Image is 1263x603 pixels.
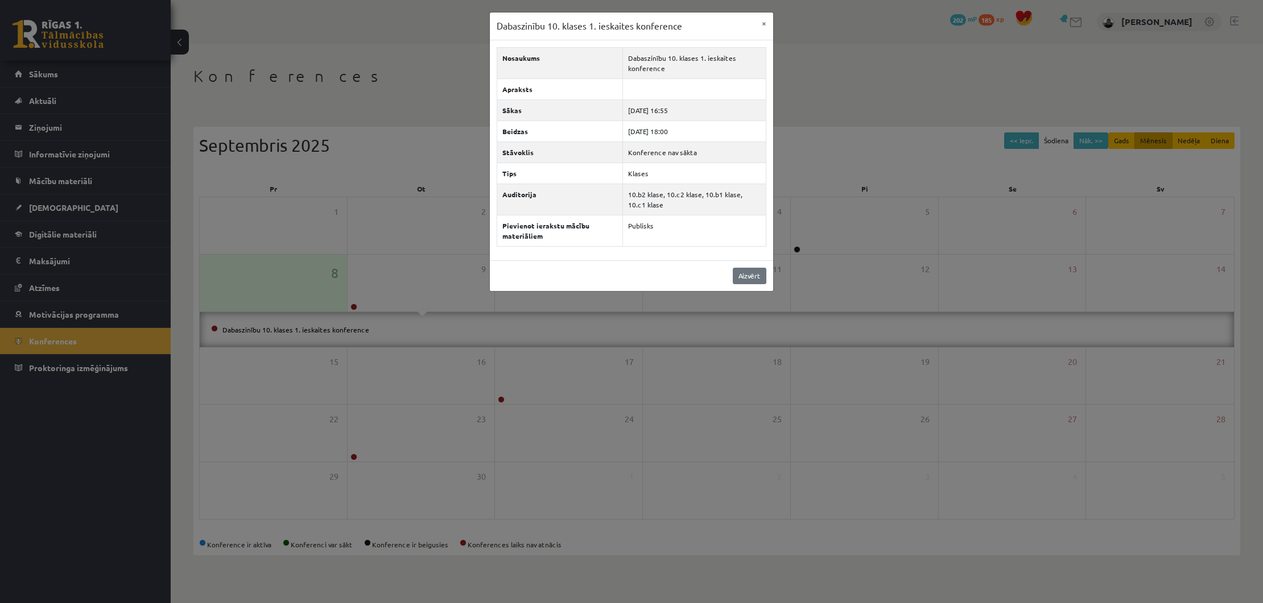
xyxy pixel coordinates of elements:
td: [DATE] 18:00 [622,120,766,142]
td: Dabaszinību 10. klases 1. ieskaites konference [622,47,766,78]
th: Apraksts [497,78,623,99]
a: Aizvērt [733,268,766,284]
button: × [755,13,773,34]
th: Auditorija [497,184,623,215]
td: [DATE] 16:55 [622,99,766,120]
th: Sākas [497,99,623,120]
td: Konference nav sākta [622,142,766,163]
th: Nosaukums [497,47,623,78]
h3: Dabaszinību 10. klases 1. ieskaites konference [497,19,682,33]
td: Publisks [622,215,766,246]
th: Stāvoklis [497,142,623,163]
td: 10.b2 klase, 10.c2 klase, 10.b1 klase, 10.c1 klase [622,184,766,215]
th: Pievienot ierakstu mācību materiāliem [497,215,623,246]
td: Klases [622,163,766,184]
th: Tips [497,163,623,184]
th: Beidzas [497,120,623,142]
